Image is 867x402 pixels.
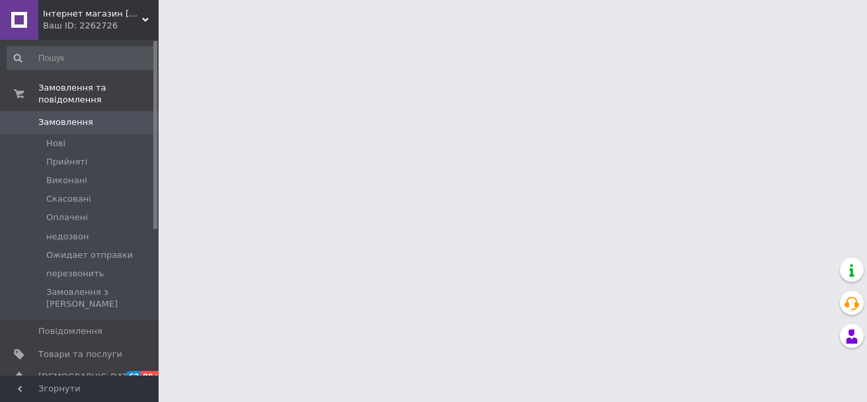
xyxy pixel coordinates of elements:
[38,325,102,337] span: Повідомлення
[46,286,155,310] span: Замовлення з [PERSON_NAME]
[38,348,122,360] span: Товари та послуги
[46,249,133,261] span: Ожидает отправки
[46,231,89,243] span: недозвон
[46,212,88,223] span: Оплачені
[43,8,142,20] span: Інтернет магазин Бензоград
[46,193,91,205] span: Скасовані
[46,175,87,186] span: Виконані
[38,371,136,383] span: [DEMOGRAPHIC_DATA]
[38,116,93,128] span: Замовлення
[7,46,156,70] input: Пошук
[43,20,159,32] div: Ваш ID: 2262726
[46,268,104,280] span: перезвонить
[126,371,141,382] span: 62
[38,82,159,106] span: Замовлення та повідомлення
[46,156,87,168] span: Прийняті
[141,371,163,382] span: 99+
[46,138,65,149] span: Нові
